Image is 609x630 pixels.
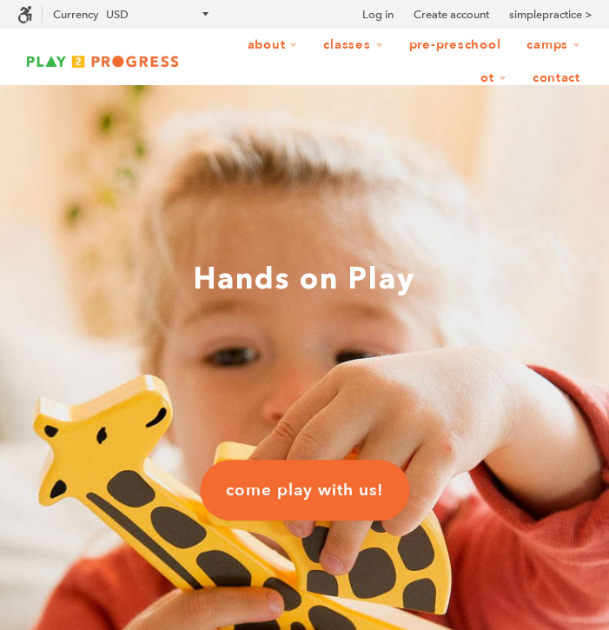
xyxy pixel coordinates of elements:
[226,479,383,501] span: come play with us!
[414,6,489,23] a: Create account
[200,460,409,521] a: come play with us!
[515,29,592,62] a: Camps
[17,52,188,71] img: Play2Progress logo
[362,6,394,23] a: Log in
[509,6,592,23] a: simplepractice >
[53,8,98,21] label: Currency
[521,62,592,95] a: Contact
[469,62,518,95] a: OT
[398,29,513,62] a: Pre-Preschool
[312,29,394,62] a: Classes
[236,29,309,62] a: About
